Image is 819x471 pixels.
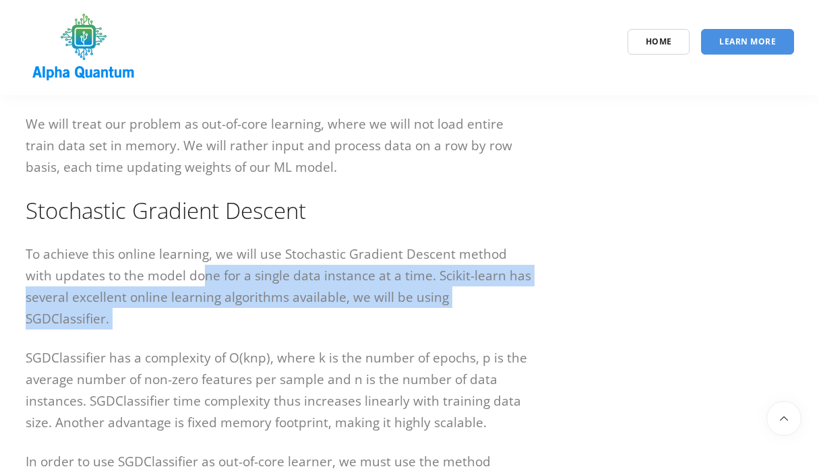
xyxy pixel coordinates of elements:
p: We will treat our problem as out-of-core learning, where we will not load entire train data set i... [26,113,531,178]
h2: Stochastic Gradient Descent [26,195,531,226]
img: logo [26,9,142,86]
a: Home [628,29,690,55]
p: To achieve this online learning, we will use Stochastic Gradient Descent method with updates to t... [26,243,531,329]
a: Learn More [701,29,794,55]
span: Learn More [719,36,776,47]
span: Home [646,36,672,47]
p: SGDClassifier has a complexity of O(knp), where k is the number of epochs, p is the average numbe... [26,347,531,433]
